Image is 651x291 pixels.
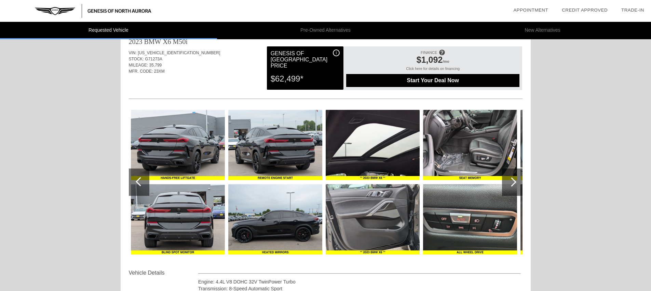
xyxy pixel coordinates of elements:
img: Pre-Owned-2023-BMW-X6-M50i-ID23895224155-aHR0cDovL2ltYWdlcy51bml0c2ludmVudG9yeS5jb20vdXBsb2Fkcy9w... [423,110,517,180]
a: Trade-In [621,8,644,13]
span: i [336,50,337,55]
div: Genesis of [GEOGRAPHIC_DATA] Price [271,49,340,70]
span: FINANCE [421,50,437,55]
a: Appointment [513,8,548,13]
span: 23XM [154,69,165,74]
span: [US_VEHICLE_IDENTIFICATION_NUMBER] [138,50,220,55]
span: G71273A [145,57,162,61]
span: MILEAGE: [129,63,148,68]
img: Pre-Owned-2023-BMW-X6-M50i-ID23895224140-aHR0cDovL2ltYWdlcy51bml0c2ludmVudG9yeS5jb20vdXBsb2Fkcy9w... [228,184,322,254]
span: MFR. CODE: [129,69,153,74]
img: Pre-Owned-2023-BMW-X6-M50i-ID23895224119-aHR0cDovL2ltYWdlcy51bml0c2ludmVudG9yeS5jb20vdXBsb2Fkcy9w... [131,110,225,180]
div: Click here for details on financing [346,67,519,74]
div: Quoted on [DATE] 11:06:27 AM [129,78,523,89]
img: Pre-Owned-2023-BMW-X6-M50i-ID23895224212-aHR0cDovL2ltYWdlcy51bml0c2ludmVudG9yeS5jb20vdXBsb2Fkcy9w... [520,184,614,254]
img: Pre-Owned-2023-BMW-X6-M50i-ID23895224206-aHR0cDovL2ltYWdlcy51bml0c2ludmVudG9yeS5jb20vdXBsb2Fkcy9w... [520,110,614,180]
span: Start Your Deal Now [355,77,511,84]
span: STOCK: [129,57,144,61]
span: VIN: [129,50,137,55]
span: $1,092 [417,55,443,64]
div: Vehicle Details [129,269,198,277]
li: Pre-Owned Alternatives [217,22,434,39]
span: 35,799 [149,63,162,68]
div: Engine: 4.4L V8 DOHC 32V TwinPower Turbo [198,278,521,285]
li: New Alternatives [434,22,651,39]
img: Pre-Owned-2023-BMW-X6-M50i-ID23895224149-aHR0cDovL2ltYWdlcy51bml0c2ludmVudG9yeS5jb20vdXBsb2Fkcy9w... [326,184,420,254]
img: Pre-Owned-2023-BMW-X6-M50i-ID23895224134-aHR0cDovL2ltYWdlcy51bml0c2ludmVudG9yeS5jb20vdXBsb2Fkcy9w... [228,110,322,180]
img: Pre-Owned-2023-BMW-X6-M50i-ID23895224125-aHR0cDovL2ltYWdlcy51bml0c2ludmVudG9yeS5jb20vdXBsb2Fkcy9w... [131,184,225,254]
div: /mo [350,55,516,67]
img: Pre-Owned-2023-BMW-X6-M50i-ID23895224200-aHR0cDovL2ltYWdlcy51bml0c2ludmVudG9yeS5jb20vdXBsb2Fkcy9w... [423,184,517,254]
div: $62,499* [271,70,340,88]
img: Pre-Owned-2023-BMW-X6-M50i-ID23895224143-aHR0cDovL2ltYWdlcy51bml0c2ludmVudG9yeS5jb20vdXBsb2Fkcy9w... [326,110,420,180]
a: Credit Approved [562,8,608,13]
